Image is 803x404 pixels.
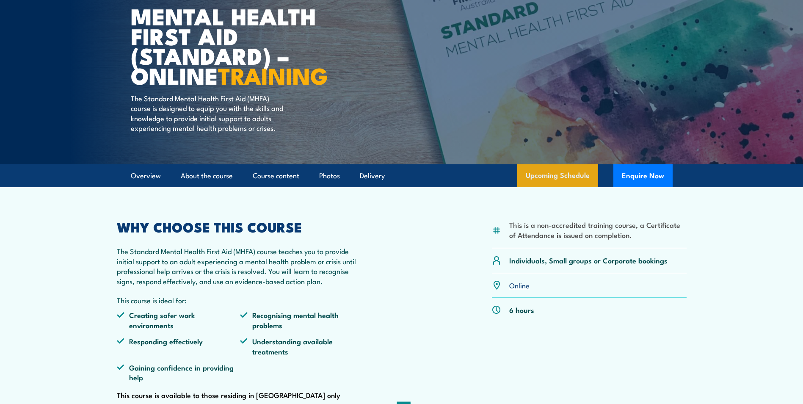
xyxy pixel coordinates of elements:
a: Overview [131,165,161,187]
li: Understanding available treatments [240,336,364,356]
button: Enquire Now [613,164,673,187]
li: Gaining confidence in providing help [117,362,240,382]
p: The Standard Mental Health First Aid (MHFA) course is designed to equip you with the skills and k... [131,93,285,133]
p: This course is ideal for: [117,295,364,305]
p: The Standard Mental Health First Aid (MHFA) course teaches you to provide initial support to an a... [117,246,364,286]
a: Online [509,280,530,290]
p: Individuals, Small groups or Corporate bookings [509,255,668,265]
strong: TRAINING [218,57,328,92]
p: 6 hours [509,305,534,315]
h2: WHY CHOOSE THIS COURSE [117,221,364,232]
a: Delivery [360,165,385,187]
h1: Mental Health First Aid (Standard) – Online [131,6,340,85]
a: Upcoming Schedule [517,164,598,187]
a: Photos [319,165,340,187]
li: This is a non-accredited training course, a Certificate of Attendance is issued on completion. [509,220,687,240]
a: About the course [181,165,233,187]
li: Responding effectively [117,336,240,356]
li: Creating safer work environments [117,310,240,330]
div: This course is available to those residing in [GEOGRAPHIC_DATA] only [117,221,364,401]
li: Recognising mental health problems [240,310,364,330]
a: Course content [253,165,299,187]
